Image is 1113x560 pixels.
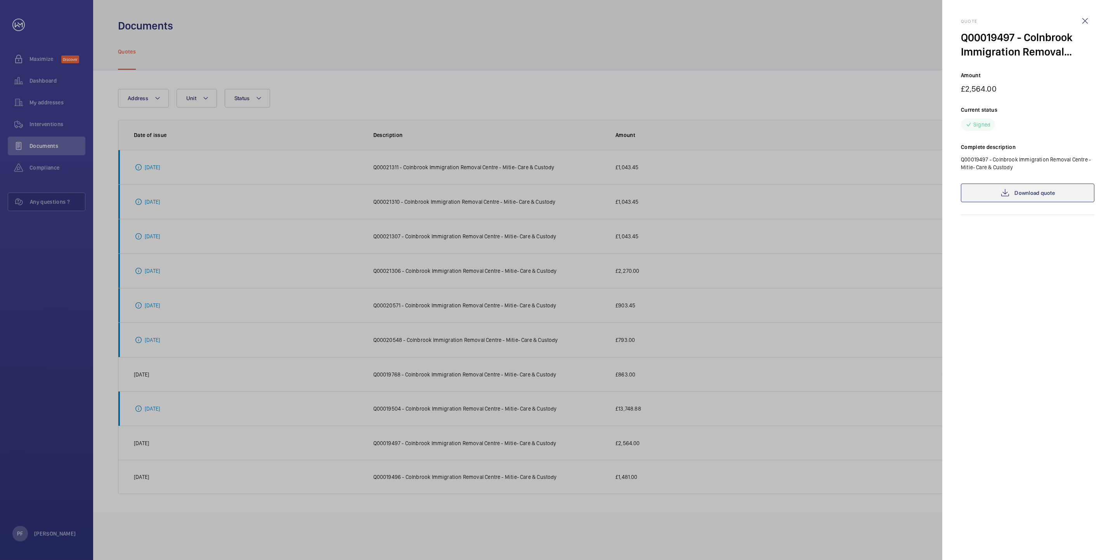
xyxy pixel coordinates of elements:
p: £2,564.00 [961,84,1094,94]
p: Amount [961,71,1094,79]
p: Current status [961,106,1094,114]
div: Q00019497 - Colnbrook Immigration Removal Centre - Mitie- Care & Custody [961,30,1094,59]
p: Q00019497 - Colnbrook Immigration Removal Centre - Mitie- Care & Custody [961,156,1094,171]
a: Download quote [961,184,1094,202]
p: Complete description [961,143,1094,151]
p: Signed [973,121,990,128]
h2: Quote [961,19,1094,24]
